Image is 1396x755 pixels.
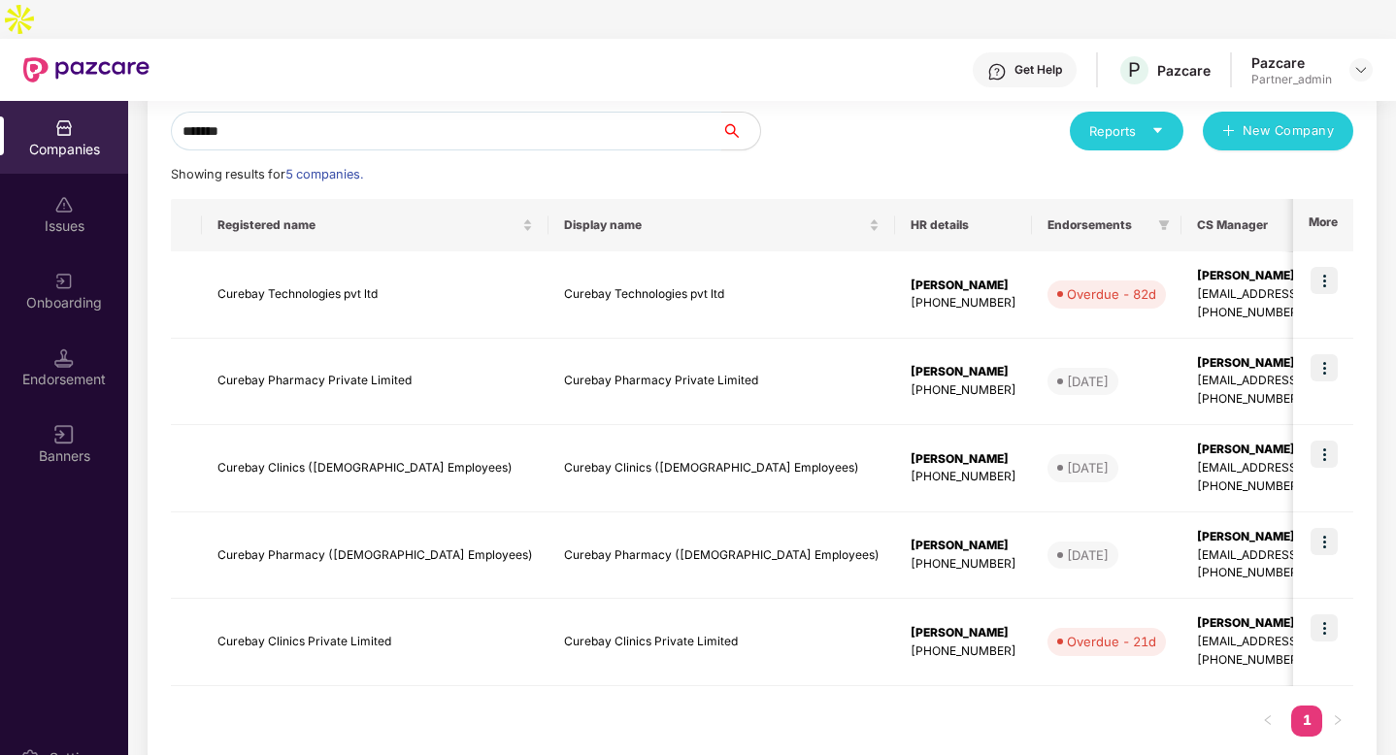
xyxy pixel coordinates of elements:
td: Curebay Technologies pvt ltd [548,251,895,339]
span: New Company [1243,121,1335,141]
div: Get Help [1014,62,1062,78]
div: Overdue - 82d [1067,284,1156,304]
button: right [1322,706,1353,737]
div: [PERSON_NAME] [911,537,1016,555]
th: Registered name [202,199,548,251]
span: filter [1154,213,1174,237]
div: [PERSON_NAME] [911,277,1016,295]
img: svg+xml;base64,PHN2ZyB3aWR0aD0iMjAiIGhlaWdodD0iMjAiIHZpZXdCb3g9IjAgMCAyMCAyMCIgZmlsbD0ibm9uZSIgeG... [54,272,74,291]
img: icon [1311,441,1338,468]
button: search [720,112,761,150]
img: svg+xml;base64,PHN2ZyB3aWR0aD0iMTQuNSIgaGVpZ2h0PSIxNC41IiB2aWV3Qm94PSIwIDAgMTYgMTYiIGZpbGw9Im5vbm... [54,348,74,368]
a: 1 [1291,706,1322,735]
span: Endorsements [1047,217,1150,233]
li: Previous Page [1252,706,1283,737]
th: More [1293,199,1353,251]
span: Showing results for [171,167,363,181]
span: P [1128,58,1141,82]
button: left [1252,706,1283,737]
div: [DATE] [1067,458,1109,477]
span: plus [1222,124,1235,140]
div: [PERSON_NAME] [911,624,1016,642]
div: Pazcare [1251,53,1332,72]
div: [PERSON_NAME] [911,450,1016,469]
div: Overdue - 21d [1067,632,1156,651]
span: Display name [564,217,865,233]
div: [PHONE_NUMBER] [911,294,1016,312]
img: icon [1311,614,1338,641]
div: [PHONE_NUMBER] [911,555,1016,574]
th: Display name [548,199,895,251]
button: plusNew Company [1203,112,1353,150]
div: [PHONE_NUMBER] [911,381,1016,400]
img: svg+xml;base64,PHN2ZyB3aWR0aD0iMTYiIGhlaWdodD0iMTYiIHZpZXdCb3g9IjAgMCAxNiAxNiIgZmlsbD0ibm9uZSIgeG... [54,425,74,444]
th: HR details [895,199,1032,251]
td: Curebay Clinics Private Limited [548,599,895,686]
span: CS Manager [1197,217,1382,233]
span: right [1332,714,1344,726]
span: Registered name [217,217,518,233]
img: icon [1311,528,1338,555]
img: svg+xml;base64,PHN2ZyBpZD0iSXNzdWVzX2Rpc2FibGVkIiB4bWxucz0iaHR0cDovL3d3dy53My5vcmcvMjAwMC9zdmciIH... [54,195,74,214]
img: New Pazcare Logo [23,57,150,82]
td: Curebay Clinics Private Limited [202,599,548,686]
div: [DATE] [1067,372,1109,391]
div: [PHONE_NUMBER] [911,468,1016,486]
li: 1 [1291,706,1322,737]
img: svg+xml;base64,PHN2ZyBpZD0iSGVscC0zMngzMiIgeG1sbnM9Imh0dHA6Ly93d3cudzMub3JnLzIwMDAvc3ZnIiB3aWR0aD... [987,62,1007,82]
div: [PHONE_NUMBER] [911,642,1016,661]
span: 5 companies. [285,167,363,181]
span: filter [1158,219,1170,231]
td: Curebay Technologies pvt ltd [202,251,548,339]
td: Curebay Clinics ([DEMOGRAPHIC_DATA] Employees) [548,425,895,512]
div: Partner_admin [1251,72,1332,87]
td: Curebay Pharmacy Private Limited [202,339,548,426]
div: [DATE] [1067,545,1109,565]
div: [PERSON_NAME] [911,363,1016,381]
div: Reports [1089,121,1164,141]
td: Curebay Pharmacy ([DEMOGRAPHIC_DATA] Employees) [202,512,548,600]
img: svg+xml;base64,PHN2ZyBpZD0iQ29tcGFuaWVzIiB4bWxucz0iaHR0cDovL3d3dy53My5vcmcvMjAwMC9zdmciIHdpZHRoPS... [54,118,74,138]
span: caret-down [1151,124,1164,137]
img: icon [1311,267,1338,294]
td: Curebay Pharmacy ([DEMOGRAPHIC_DATA] Employees) [548,512,895,600]
img: icon [1311,354,1338,381]
td: Curebay Clinics ([DEMOGRAPHIC_DATA] Employees) [202,425,548,512]
span: left [1262,714,1274,726]
td: Curebay Pharmacy Private Limited [548,339,895,426]
li: Next Page [1322,706,1353,737]
span: search [720,123,760,139]
img: svg+xml;base64,PHN2ZyBpZD0iRHJvcGRvd24tMzJ4MzIiIHhtbG5zPSJodHRwOi8vd3d3LnczLm9yZy8yMDAwL3N2ZyIgd2... [1353,62,1369,78]
div: Pazcare [1157,61,1211,80]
